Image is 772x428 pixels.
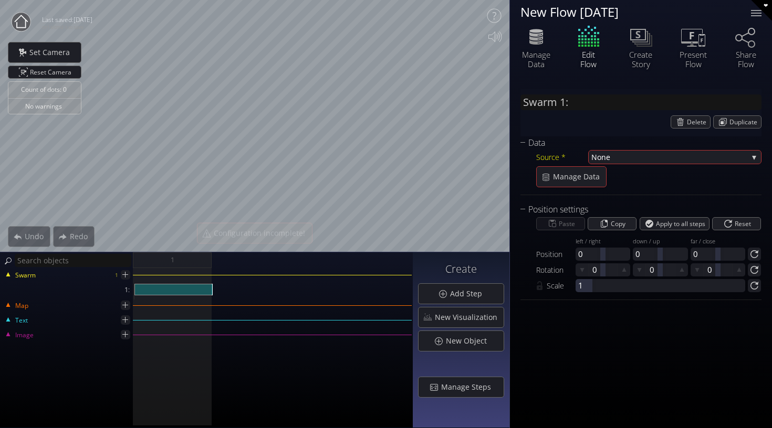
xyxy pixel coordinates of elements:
span: Manage Steps [441,382,497,392]
span: New Visualization [434,312,504,323]
span: 1 [171,253,174,266]
span: Map [15,301,28,311]
div: Create Story [622,50,659,69]
span: Reset Camera [30,66,75,78]
span: None [591,151,748,164]
div: down / up [633,238,687,246]
span: Reset [734,218,754,230]
span: Text [15,316,28,325]
div: 1: [1,284,134,295]
span: New Object [445,336,493,346]
div: Rotation [536,263,576,276]
div: Lock values together [536,279,547,292]
div: Data [520,136,748,149]
span: Apply to all steps [656,218,709,230]
div: New Flow [DATE] [520,5,738,18]
span: Manage Data [552,172,606,182]
span: Add Step [450,288,488,299]
span: Image [15,330,34,340]
div: Manage Data [518,50,555,69]
div: Source * [536,151,589,164]
span: Duplicate [729,116,761,128]
span: Set Camera [29,47,76,58]
div: 1 [115,269,118,282]
div: far / close [691,238,745,246]
div: Scale [547,279,576,292]
input: Search objects [15,254,131,267]
h3: Create [418,263,504,275]
div: Position [536,248,576,261]
span: Swarm [15,271,36,280]
div: Present Flow [675,50,712,69]
div: left / right [576,238,630,246]
span: Copy [611,218,629,230]
div: Position settings [520,203,748,216]
div: Share Flow [727,50,764,69]
span: Delete [687,116,710,128]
